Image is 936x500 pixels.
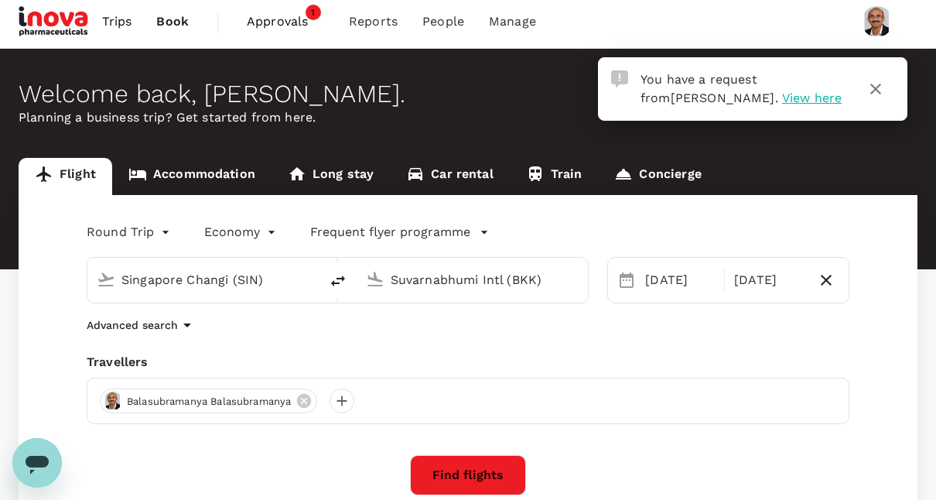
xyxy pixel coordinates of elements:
[611,70,628,87] img: Approval Request
[728,265,810,296] div: [DATE]
[349,12,398,31] span: Reports
[19,5,90,39] img: iNova Pharmaceuticals
[12,438,62,488] iframe: Button to launch messaging window
[641,72,778,105] span: You have a request from .
[639,265,721,296] div: [DATE]
[310,223,489,241] button: Frequent flyer programme
[19,80,917,108] div: Welcome back , [PERSON_NAME] .
[306,5,321,20] span: 1
[87,317,178,333] p: Advanced search
[671,91,775,105] span: [PERSON_NAME]
[104,392,122,410] img: avatar-684f8186645b8.png
[100,389,317,413] div: Balasubramanya Balasubramanya
[87,316,196,334] button: Advanced search
[782,91,842,105] span: View here
[19,108,917,127] p: Planning a business trip? Get started from here.
[309,278,312,281] button: Open
[87,220,173,245] div: Round Trip
[410,455,526,495] button: Find flights
[102,12,132,31] span: Trips
[121,268,287,292] input: Depart from
[204,220,279,245] div: Economy
[112,158,272,195] a: Accommodation
[310,223,470,241] p: Frequent flyer programme
[247,12,324,31] span: Approvals
[156,12,189,31] span: Book
[19,158,112,195] a: Flight
[862,6,893,37] img: Balasubramanya Balasubramanya
[422,12,464,31] span: People
[510,158,599,195] a: Train
[391,268,556,292] input: Going to
[118,394,300,409] span: Balasubramanya Balasubramanya
[87,353,849,372] div: Travellers
[390,158,510,195] a: Car rental
[489,12,536,31] span: Manage
[272,158,390,195] a: Long stay
[577,278,580,281] button: Open
[319,262,357,300] button: delete
[598,158,717,195] a: Concierge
